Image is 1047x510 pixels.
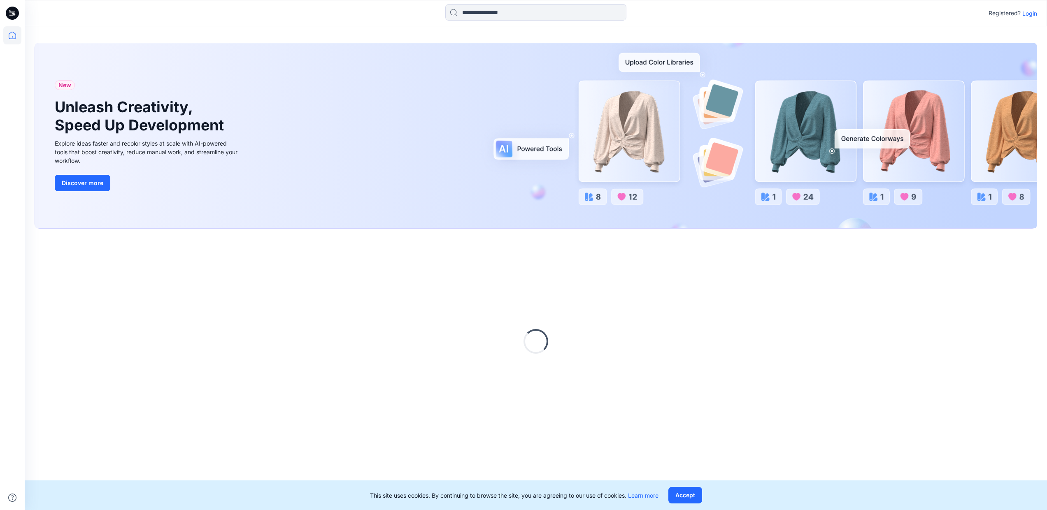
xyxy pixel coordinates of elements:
[370,491,658,500] p: This site uses cookies. By continuing to browse the site, you are agreeing to our use of cookies.
[989,8,1021,18] p: Registered?
[58,80,71,90] span: New
[55,175,110,191] button: Discover more
[628,492,658,499] a: Learn more
[1022,9,1037,18] p: Login
[55,139,240,165] div: Explore ideas faster and recolor styles at scale with AI-powered tools that boost creativity, red...
[55,175,240,191] a: Discover more
[668,487,702,503] button: Accept
[55,98,228,134] h1: Unleash Creativity, Speed Up Development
